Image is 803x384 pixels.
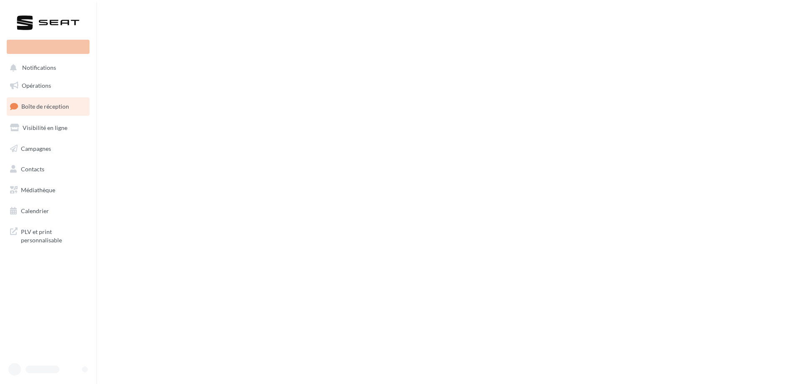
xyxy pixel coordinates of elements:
span: Contacts [21,165,44,173]
span: Notifications [22,64,56,71]
span: Opérations [22,82,51,89]
div: Nouvelle campagne [7,40,90,54]
span: Boîte de réception [21,103,69,110]
span: Calendrier [21,207,49,214]
a: Contacts [5,160,91,178]
a: Campagnes [5,140,91,158]
a: Calendrier [5,202,91,220]
span: PLV et print personnalisable [21,226,86,244]
span: Médiathèque [21,186,55,193]
a: Visibilité en ligne [5,119,91,137]
span: Visibilité en ligne [23,124,67,131]
a: PLV et print personnalisable [5,223,91,247]
a: Opérations [5,77,91,94]
a: Médiathèque [5,181,91,199]
span: Campagnes [21,145,51,152]
a: Boîte de réception [5,97,91,115]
